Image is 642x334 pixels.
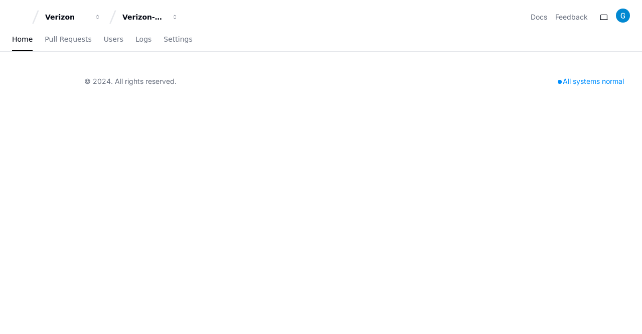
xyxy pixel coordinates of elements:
a: Docs [531,12,547,22]
span: Pull Requests [45,36,91,42]
div: Verizon [45,12,88,22]
button: Verizon [41,8,105,26]
span: Home [12,36,33,42]
span: Logs [135,36,151,42]
div: Verizon-Clarify-Customer-Management [122,12,166,22]
button: Verizon-Clarify-Customer-Management [118,8,183,26]
a: Pull Requests [45,28,91,51]
span: Users [104,36,123,42]
span: Settings [164,36,192,42]
a: Settings [164,28,192,51]
a: Home [12,28,33,51]
a: Logs [135,28,151,51]
img: ACg8ocLgD4B0PbMnFCRezSs6CxZErLn06tF4Svvl2GU3TFAxQEAh9w=s96-c [616,9,630,23]
div: All systems normal [552,74,630,88]
div: © 2024. All rights reserved. [84,76,177,86]
button: Feedback [555,12,588,22]
a: Users [104,28,123,51]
